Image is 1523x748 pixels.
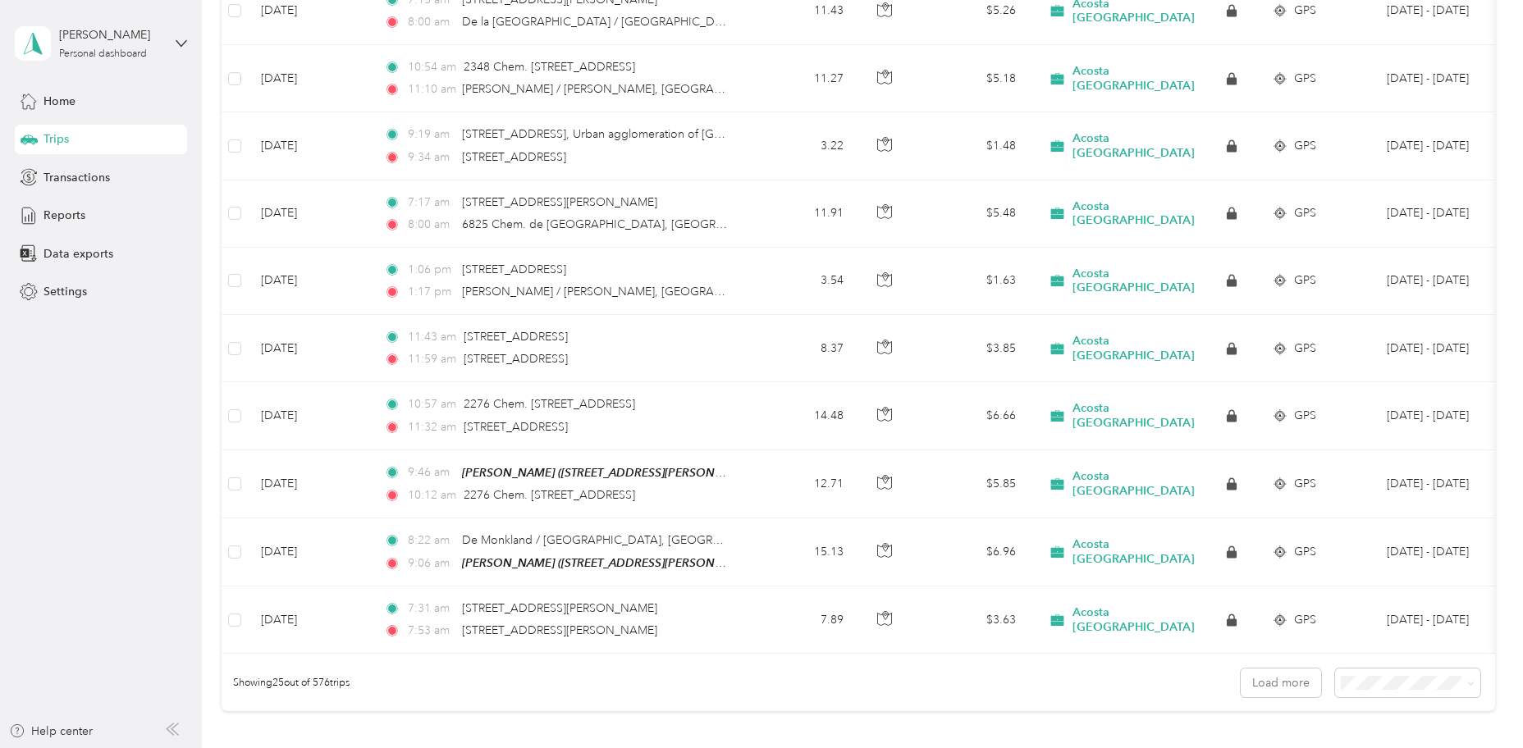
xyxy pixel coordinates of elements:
[464,420,568,434] span: [STREET_ADDRESS]
[1294,70,1316,88] span: GPS
[1294,475,1316,493] span: GPS
[462,15,888,29] span: De la [GEOGRAPHIC_DATA] / [GEOGRAPHIC_DATA] 2B9, [GEOGRAPHIC_DATA]
[408,350,456,368] span: 11:59 am
[462,623,657,637] span: [STREET_ADDRESS][PERSON_NAME]
[408,80,455,98] span: 11:10 am
[408,600,455,618] span: 7:31 am
[248,586,371,654] td: [DATE]
[408,463,455,481] span: 9:46 am
[1073,537,1223,566] span: Acosta [GEOGRAPHIC_DATA]
[1073,334,1223,363] span: Acosta [GEOGRAPHIC_DATA]
[408,125,455,144] span: 9:19 am
[1294,204,1316,222] span: GPS
[464,60,635,74] span: 2348 Chem. [STREET_ADDRESS]
[914,450,1029,518] td: $5.85
[248,45,371,112] td: [DATE]
[1294,611,1316,629] span: GPS
[1374,518,1523,586] td: Aug 1 - 31, 2025
[1374,450,1523,518] td: Aug 1 - 31, 2025
[1073,401,1223,430] span: Acosta [GEOGRAPHIC_DATA]
[462,150,566,164] span: [STREET_ADDRESS]
[43,130,69,148] span: Trips
[1374,315,1523,382] td: Aug 1 - 31, 2025
[222,676,350,691] span: Showing 25 out of 576 trips
[748,180,857,248] td: 11.91
[408,216,455,234] span: 8:00 am
[248,450,371,518] td: [DATE]
[408,261,455,279] span: 1:06 pm
[914,248,1029,315] td: $1.63
[462,533,935,547] span: De Monkland / [GEOGRAPHIC_DATA], [GEOGRAPHIC_DATA] 1C7, [GEOGRAPHIC_DATA]
[248,315,371,382] td: [DATE]
[43,245,113,262] span: Data exports
[1374,180,1523,248] td: Aug 1 - 31, 2025
[43,207,85,224] span: Reports
[408,328,456,346] span: 11:43 am
[408,486,456,504] span: 10:12 am
[748,518,857,586] td: 15.13
[1294,407,1316,425] span: GPS
[408,554,455,572] span: 9:06 am
[408,622,455,640] span: 7:53 am
[748,248,857,315] td: 3.54
[408,58,456,76] span: 10:54 am
[464,488,635,502] span: 2276 Chem. [STREET_ADDRESS]
[408,13,455,31] span: 8:00 am
[1374,45,1523,112] td: Aug 1 - 31, 2025
[1294,2,1316,20] span: GPS
[462,127,1365,141] span: [STREET_ADDRESS], Urban agglomeration of [GEOGRAPHIC_DATA], [GEOGRAPHIC_DATA] (administrative reg...
[248,382,371,449] td: [DATE]
[1073,64,1223,93] span: Acosta [GEOGRAPHIC_DATA]
[1073,605,1223,634] span: Acosta [GEOGRAPHIC_DATA]
[9,723,93,740] button: Help center
[1241,668,1321,697] button: Load more
[59,49,147,59] div: Personal dashboard
[462,466,761,480] span: [PERSON_NAME] ([STREET_ADDRESS][PERSON_NAME])
[462,217,914,231] span: 6825 Chem. de [GEOGRAPHIC_DATA], [GEOGRAPHIC_DATA], [GEOGRAPHIC_DATA]
[914,382,1029,449] td: $6.66
[43,93,75,110] span: Home
[1294,271,1316,290] span: GPS
[408,531,455,550] span: 8:22 am
[1073,199,1223,228] span: Acosta [GEOGRAPHIC_DATA]
[248,180,371,248] td: [DATE]
[59,26,162,43] div: [PERSON_NAME]
[464,330,568,344] span: [STREET_ADDRESS]
[408,283,455,301] span: 1:17 pm
[1294,340,1316,358] span: GPS
[1073,469,1223,498] span: Acosta [GEOGRAPHIC_DATA]
[43,169,110,186] span: Transactions
[748,382,857,449] td: 14.48
[408,418,456,436] span: 11:32 am
[462,556,761,570] span: [PERSON_NAME] ([STREET_ADDRESS][PERSON_NAME])
[462,262,566,276] span: [STREET_ADDRESS]
[1374,382,1523,449] td: Aug 1 - 31, 2025
[462,195,657,209] span: [STREET_ADDRESS][PERSON_NAME]
[914,112,1029,180] td: $1.48
[462,82,1080,96] span: [PERSON_NAME] / [PERSON_NAME], [GEOGRAPHIC_DATA], [GEOGRAPHIC_DATA] H8N 1X2, [GEOGRAPHIC_DATA]
[248,518,371,586] td: [DATE]
[248,112,371,180] td: [DATE]
[914,180,1029,248] td: $5.48
[914,45,1029,112] td: $5.18
[748,586,857,654] td: 7.89
[43,283,87,300] span: Settings
[1294,543,1316,561] span: GPS
[748,450,857,518] td: 12.71
[1431,656,1523,748] iframe: Everlance-gr Chat Button Frame
[462,601,657,615] span: [STREET_ADDRESS][PERSON_NAME]
[748,112,857,180] td: 3.22
[408,395,456,413] span: 10:57 am
[408,148,455,166] span: 9:34 am
[464,397,635,411] span: 2276 Chem. [STREET_ADDRESS]
[248,248,371,315] td: [DATE]
[914,586,1029,654] td: $3.63
[1073,267,1223,295] span: Acosta [GEOGRAPHIC_DATA]
[464,352,568,366] span: [STREET_ADDRESS]
[408,194,455,212] span: 7:17 am
[914,518,1029,586] td: $6.96
[1374,248,1523,315] td: Aug 1 - 31, 2025
[1374,586,1523,654] td: Aug 1 - 31, 2025
[914,315,1029,382] td: $3.85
